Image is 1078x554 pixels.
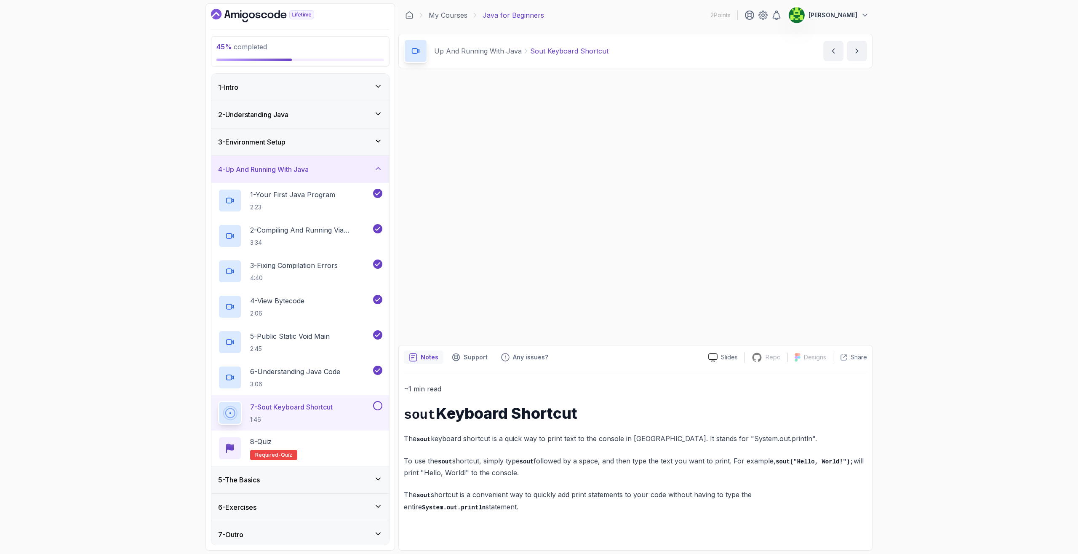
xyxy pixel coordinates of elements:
[808,11,857,19] p: [PERSON_NAME]
[216,43,232,51] span: 45 %
[483,10,544,20] p: Java for Beginners
[447,351,493,364] button: Support button
[766,353,781,361] p: Repo
[211,74,389,101] button: 1-Intro
[211,101,389,128] button: 2-Understanding Java
[250,380,340,388] p: 3:06
[211,466,389,493] button: 5-The Basics
[250,296,304,306] p: 4 - View Bytecode
[250,190,335,200] p: 1 - Your First Java Program
[789,7,805,23] img: user profile image
[211,521,389,548] button: 7-Outro
[211,9,334,22] a: Dashboard
[216,43,267,51] span: completed
[710,11,731,19] p: 2 Points
[218,475,260,485] h3: 5 - The Basics
[404,405,867,423] h1: Keyboard Shortcut
[218,401,382,425] button: 7-Sout Keyboard Shortcut1:46
[250,436,272,447] p: 8 - Quiz
[211,156,389,183] button: 4-Up And Running With Java
[702,353,744,362] a: Slides
[218,82,238,92] h3: 1 - Intro
[416,492,431,499] code: sout
[218,189,382,212] button: 1-Your First Java Program2:23
[250,345,330,353] p: 2:45
[804,353,826,361] p: Designs
[520,458,534,465] code: sout
[250,274,338,282] p: 4:40
[422,504,486,511] code: System.out.println
[530,46,608,56] p: Sout Keyboard Shortcut
[218,366,382,389] button: 6-Understanding Java Code3:06
[404,383,867,395] p: ~1 min read
[405,11,414,19] a: Dashboard
[250,402,333,412] p: 7 - Sout Keyboard Shortcut
[218,502,256,512] h3: 6 - Exercises
[776,458,854,465] code: sout("Hello, World!");
[218,137,286,147] h3: 3 - Environment Setup
[218,330,382,354] button: 5-Public Static Void Main2:45
[851,353,867,361] p: Share
[250,367,340,377] p: 6 - Understanding Java Code
[404,455,867,479] p: To use the shortcut, simply type followed by a space, and then type the text you want to print. F...
[250,238,371,247] p: 3:34
[434,46,522,56] p: Up And Running With Java
[404,351,443,364] button: notes button
[847,41,867,61] button: next content
[250,309,304,318] p: 2:06
[218,260,382,283] button: 3-Fixing Compilation Errors4:40
[833,353,867,361] button: Share
[438,458,452,465] code: sout
[218,530,243,540] h3: 7 - Outro
[788,7,869,24] button: user profile image[PERSON_NAME]
[250,203,335,211] p: 2:23
[496,351,553,364] button: Feedback button
[250,415,333,424] p: 1:46
[421,353,438,361] p: Notes
[218,224,382,248] button: 2-Compiling And Running Via Terminal3:34
[218,436,382,460] button: 8-QuizRequired-quiz
[513,353,548,361] p: Any issues?
[255,452,281,458] span: Required-
[211,494,389,521] button: 6-Exercises
[281,452,292,458] span: quiz
[823,41,843,61] button: previous content
[218,164,309,174] h3: 4 - Up And Running With Java
[218,295,382,318] button: 4-View Bytecode2:06
[721,353,738,361] p: Slides
[464,353,488,361] p: Support
[404,489,867,513] p: The shortcut is a convenient way to quickly add print statements to your code without having to t...
[211,128,389,155] button: 3-Environment Setup
[218,110,288,120] h3: 2 - Understanding Java
[250,260,338,270] p: 3 - Fixing Compilation Errors
[404,408,436,423] code: sout
[250,331,330,341] p: 5 - Public Static Void Main
[429,10,467,20] a: My Courses
[250,225,371,235] p: 2 - Compiling And Running Via Terminal
[404,433,867,445] p: The keyboard shortcut is a quick way to print text to the console in [GEOGRAPHIC_DATA]. It stands...
[416,436,431,443] code: sout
